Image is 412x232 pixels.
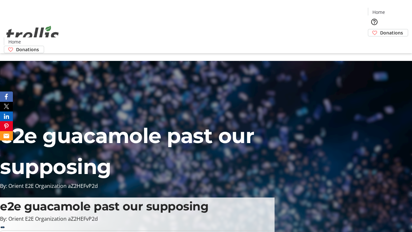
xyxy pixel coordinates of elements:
a: Donations [368,29,408,36]
img: Orient E2E Organization aZ2HEFvP2d's Logo [4,19,61,51]
button: Help [368,15,381,28]
span: Donations [16,46,39,53]
a: Home [368,9,389,15]
a: Home [4,38,25,45]
span: Home [8,38,21,45]
a: Donations [4,46,44,53]
button: Cart [368,36,381,49]
span: Donations [380,29,403,36]
span: Home [372,9,385,15]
